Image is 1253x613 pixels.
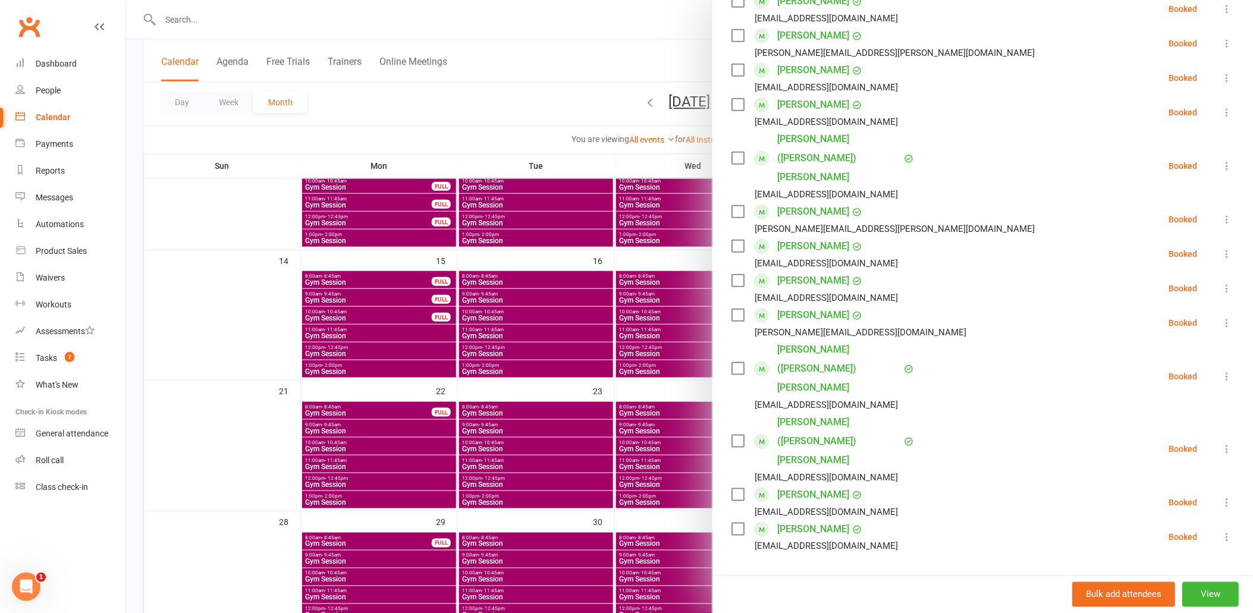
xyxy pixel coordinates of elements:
a: Waivers [15,265,125,291]
a: [PERSON_NAME] [777,520,849,539]
div: Roll call [36,455,64,465]
div: [EMAIL_ADDRESS][DOMAIN_NAME] [755,11,898,26]
a: Class kiosk mode [15,474,125,501]
a: Calendar [15,104,125,131]
a: [PERSON_NAME] [777,95,849,114]
div: Booked [1169,445,1197,453]
a: Clubworx [14,12,44,42]
div: Workouts [36,300,71,309]
div: Assessments [36,326,95,336]
div: [EMAIL_ADDRESS][DOMAIN_NAME] [755,470,898,485]
div: Booked [1169,533,1197,541]
div: Booked [1169,108,1197,117]
div: Payments [36,139,73,149]
div: [EMAIL_ADDRESS][DOMAIN_NAME] [755,114,898,130]
div: Booked [1169,319,1197,327]
div: [EMAIL_ADDRESS][DOMAIN_NAME] [755,539,898,554]
div: Booked [1169,498,1197,507]
a: [PERSON_NAME] [777,237,849,256]
a: [PERSON_NAME] [777,202,849,221]
a: [PERSON_NAME] [777,61,849,80]
a: Payments [15,131,125,158]
div: [EMAIL_ADDRESS][DOMAIN_NAME] [755,290,898,306]
div: If you want to add more people, please remove 1 or more attendees. [731,574,1234,587]
div: Tasks [36,353,57,363]
a: Workouts [15,291,125,318]
span: 7 [65,352,74,362]
div: [EMAIL_ADDRESS][DOMAIN_NAME] [755,187,898,202]
div: Booked [1169,39,1197,48]
div: [PERSON_NAME][EMAIL_ADDRESS][PERSON_NAME][DOMAIN_NAME] [755,221,1035,237]
a: [PERSON_NAME] [777,26,849,45]
div: Product Sales [36,246,87,256]
div: Messages [36,193,73,202]
a: Assessments [15,318,125,345]
div: Reports [36,166,65,175]
div: Calendar [36,112,70,122]
div: Booked [1169,372,1197,381]
button: View [1182,582,1239,607]
div: Dashboard [36,59,77,68]
div: Booked [1169,162,1197,170]
div: People [36,86,61,95]
span: 1 [36,573,46,582]
div: What's New [36,380,78,389]
a: [PERSON_NAME] [777,271,849,290]
a: [PERSON_NAME] ([PERSON_NAME]) [PERSON_NAME] [777,413,901,470]
div: General attendance [36,429,108,438]
div: Booked [1169,284,1197,293]
a: [PERSON_NAME] [777,306,849,325]
a: Dashboard [15,51,125,77]
button: Bulk add attendees [1072,582,1175,607]
a: [PERSON_NAME] ([PERSON_NAME]) [PERSON_NAME] [777,130,901,187]
iframe: Intercom live chat [12,573,40,601]
div: Class check-in [36,482,88,492]
a: Product Sales [15,238,125,265]
a: Messages [15,184,125,211]
div: [PERSON_NAME][EMAIL_ADDRESS][DOMAIN_NAME] [755,325,966,340]
div: Booked [1169,215,1197,224]
a: Automations [15,211,125,238]
div: Booked [1169,5,1197,13]
div: Waivers [36,273,65,282]
a: People [15,77,125,104]
div: Booked [1169,74,1197,82]
div: [EMAIL_ADDRESS][DOMAIN_NAME] [755,80,898,95]
div: [EMAIL_ADDRESS][DOMAIN_NAME] [755,397,898,413]
div: [PERSON_NAME][EMAIL_ADDRESS][PERSON_NAME][DOMAIN_NAME] [755,45,1035,61]
a: Roll call [15,447,125,474]
a: Tasks 7 [15,345,125,372]
div: Automations [36,219,84,229]
div: [EMAIL_ADDRESS][DOMAIN_NAME] [755,504,898,520]
a: What's New [15,372,125,398]
div: Booked [1169,250,1197,258]
a: Reports [15,158,125,184]
div: [EMAIL_ADDRESS][DOMAIN_NAME] [755,256,898,271]
a: [PERSON_NAME] ([PERSON_NAME]) [PERSON_NAME] [777,340,901,397]
a: General attendance kiosk mode [15,420,125,447]
a: [PERSON_NAME] [777,485,849,504]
